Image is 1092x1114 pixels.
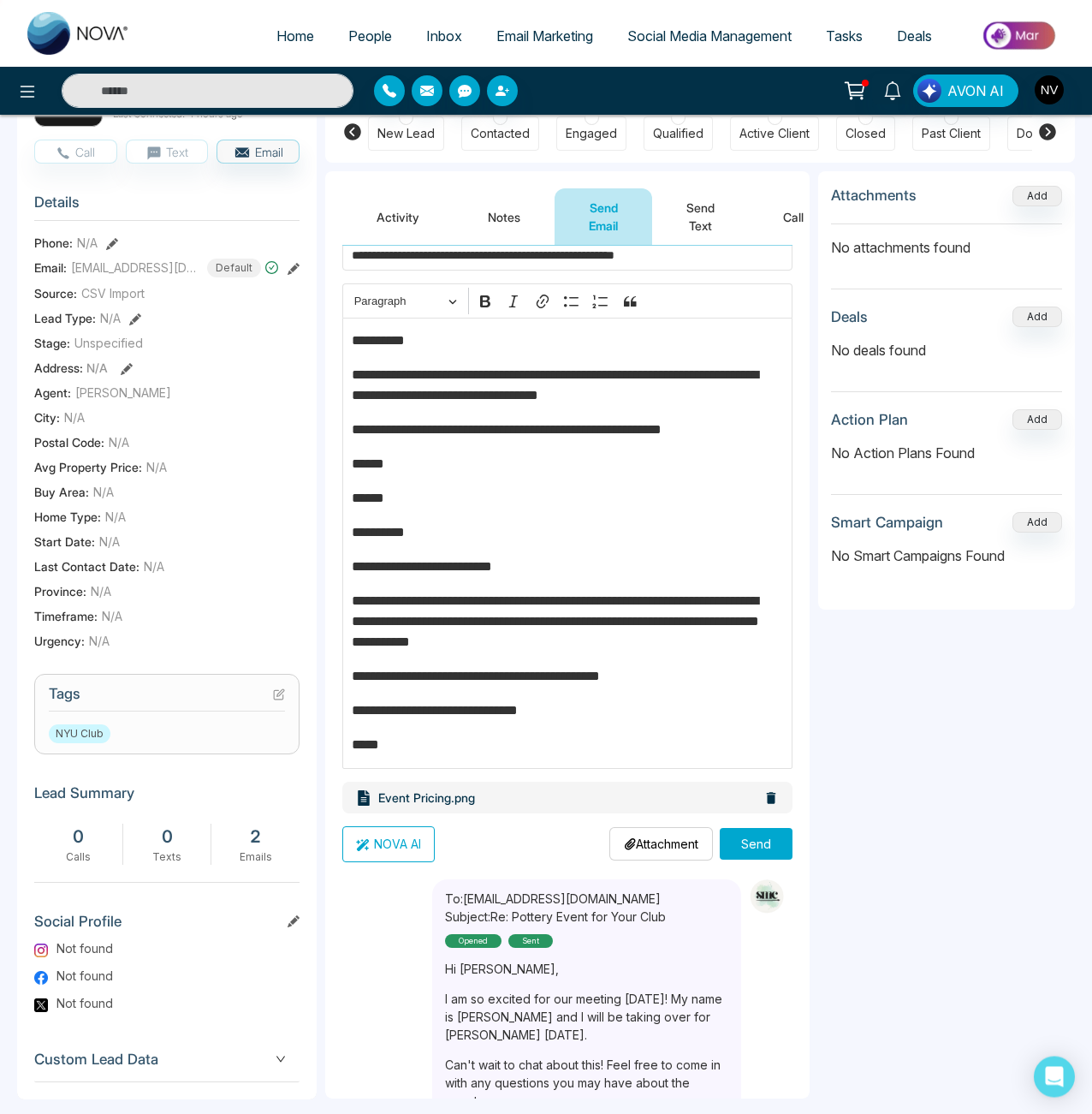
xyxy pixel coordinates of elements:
img: Facebook Logo [34,971,48,985]
span: Not found [56,967,113,985]
div: Qualified [653,125,703,142]
span: Urgency : [34,632,85,650]
span: Source: [34,284,77,302]
div: Contacted [471,125,530,142]
h3: Smart Campaign [831,514,943,531]
div: Emails [220,849,291,865]
div: Active Client [739,125,810,142]
button: Add [1012,512,1062,533]
span: Buy Area : [34,483,89,501]
span: Custom Lead Data [34,1048,300,1071]
span: Deals [897,27,932,45]
div: Open Intercom Messenger [1034,1056,1075,1097]
span: Postal Code : [34,433,104,451]
div: Editor toolbar [342,283,792,317]
div: 0 [43,824,114,849]
button: Send Text [652,188,749,245]
div: Engaged [566,125,617,142]
button: Send [720,828,792,860]
span: Home [276,27,314,45]
span: CSV Import [81,284,145,302]
span: Default [207,259,261,277]
span: Tasks [826,27,863,45]
p: No deals found [831,340,1062,360]
a: Home [259,20,331,52]
span: Agent: [34,384,71,402]
h3: Tags [49,685,285,712]
span: Stage: [34,334,70,352]
img: Nova CRM Logo [27,12,130,55]
span: N/A [102,607,122,625]
div: Calls [43,849,114,865]
a: Inbox [409,20,479,52]
a: Social Media Management [610,20,809,52]
span: N/A [64,408,85,426]
button: Notes [454,188,555,245]
button: Call [749,188,838,245]
button: Send Email [555,188,652,245]
span: Email Marketing [496,27,593,45]
span: [EMAIL_ADDRESS][DOMAIN_NAME] [71,259,199,277]
span: AVON AI [947,80,1004,101]
span: City : [34,408,60,426]
div: Past Client [922,125,981,142]
p: Attachment [624,835,698,853]
span: N/A [105,508,126,526]
p: Subject: Re: Pottery Event for Your Club [445,908,666,926]
span: N/A [91,582,111,600]
h3: Social Profile [34,913,300,938]
h3: Deals [831,308,868,325]
a: Email Marketing [479,20,610,52]
button: Activity [342,188,454,245]
h3: Attachments [831,187,917,204]
div: Editor editing area: main [342,318,792,769]
p: No attachments found [831,224,1062,258]
div: 2 [220,824,291,849]
span: Start Date : [34,533,95,551]
span: N/A [77,234,98,252]
span: Phone: [34,234,73,252]
span: Province : [34,582,86,600]
span: [PERSON_NAME] [75,384,171,402]
span: Add [1012,188,1062,202]
div: Opened [445,934,501,948]
span: down [276,1054,286,1064]
span: Unspecified [74,334,143,352]
span: NYU Club [49,724,110,743]
span: Social Media Management [627,27,792,45]
button: Call [34,140,117,164]
img: Twitter Logo [34,998,48,1012]
img: Sender [750,879,784,914]
h3: Lead Summary [34,784,300,810]
span: Paragraph [354,291,443,312]
img: Lead Flow [917,79,941,103]
button: Add [1012,409,1062,430]
span: N/A [86,360,108,375]
span: Home Type : [34,508,101,526]
img: Market-place.gif [958,16,1082,55]
span: N/A [144,557,164,575]
p: To: [EMAIL_ADDRESS][DOMAIN_NAME] [445,890,666,908]
div: Closed [846,125,886,142]
img: User Avatar [1035,75,1064,104]
span: Avg Property Price : [34,458,142,476]
a: Tasks [809,20,880,52]
a: Deals [880,20,949,52]
span: Inbox [426,27,462,45]
span: N/A [93,483,114,501]
button: AVON AI [913,74,1018,107]
h3: Action Plan [831,411,908,428]
button: Email [217,140,300,164]
a: People [331,20,409,52]
h3: Details [34,194,300,220]
button: Add [1012,307,1062,327]
span: People [348,27,392,45]
span: Address: [34,359,108,377]
span: Lead Type: [34,309,96,327]
div: New Lead [377,125,435,142]
div: Texts [132,849,203,865]
span: N/A [146,458,167,476]
button: Text [126,140,209,164]
img: Instagram Logo [34,944,48,957]
span: N/A [89,632,110,650]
